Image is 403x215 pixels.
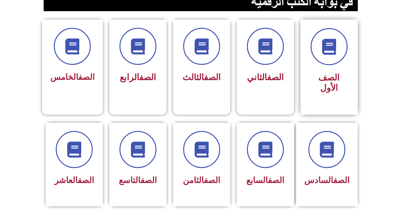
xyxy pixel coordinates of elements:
[183,72,221,82] span: الثالث
[267,72,284,82] a: الصف
[246,175,284,185] span: السابع
[304,175,349,185] span: السادس
[204,175,220,185] a: الصف
[78,72,95,82] a: الصف
[139,72,156,82] a: الصف
[140,175,157,185] a: الصف
[78,175,94,185] a: الصف
[247,72,284,82] span: الثاني
[54,175,94,185] span: العاشر
[204,72,221,82] a: الصف
[50,72,95,82] span: الخامس
[333,175,349,185] a: الصف
[183,175,220,185] span: الثامن
[318,73,340,93] span: الصف الأول
[119,175,157,185] span: التاسع
[268,175,284,185] a: الصف
[120,72,156,82] span: الرابع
